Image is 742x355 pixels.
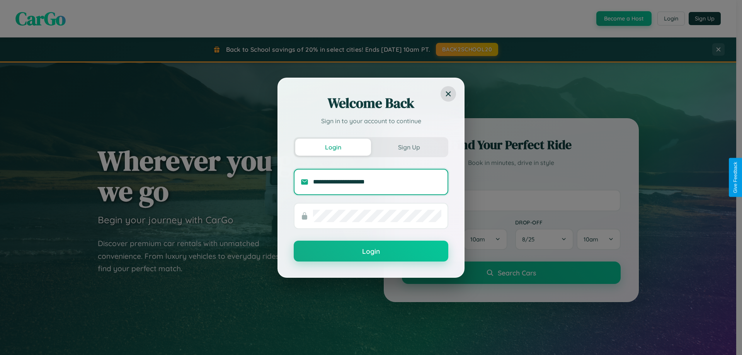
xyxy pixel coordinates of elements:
[371,139,447,156] button: Sign Up
[294,94,448,112] h2: Welcome Back
[733,162,738,193] div: Give Feedback
[294,116,448,126] p: Sign in to your account to continue
[295,139,371,156] button: Login
[294,241,448,262] button: Login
